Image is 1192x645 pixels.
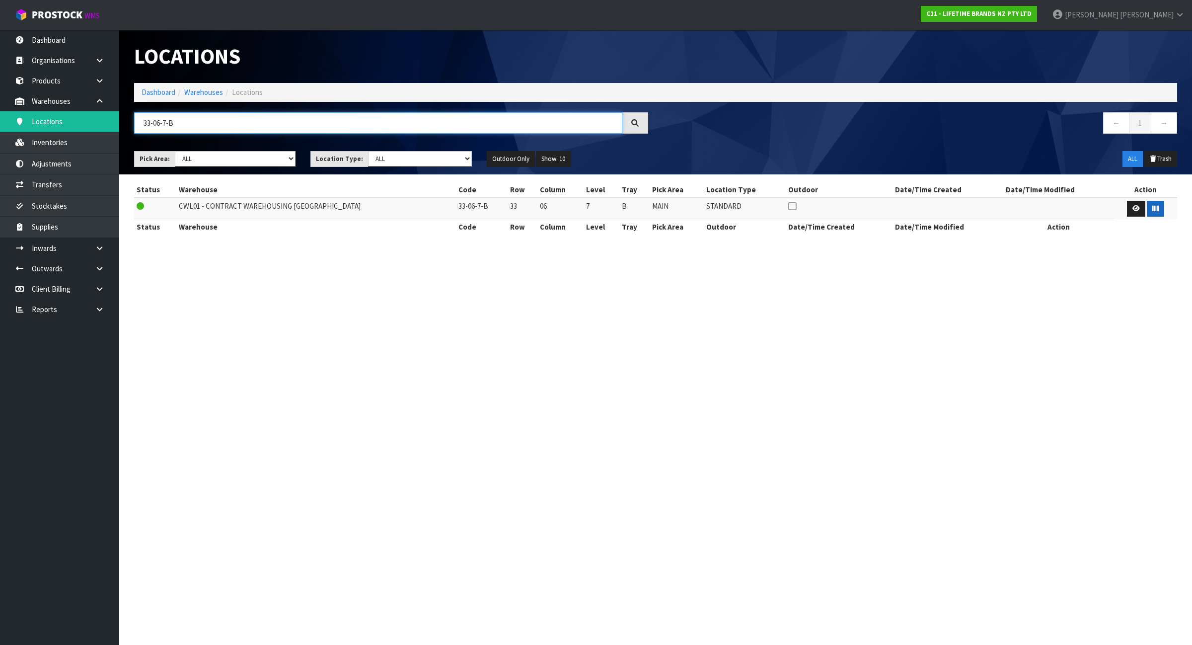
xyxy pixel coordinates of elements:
th: Tray [619,182,650,198]
th: Level [584,219,619,235]
input: Search locations [134,112,622,134]
th: Code [456,182,508,198]
small: WMS [84,11,100,20]
button: Trash [1144,151,1177,167]
span: Locations [232,87,263,97]
th: Warehouse [176,219,455,235]
td: STANDARD [704,198,786,219]
td: 06 [537,198,584,219]
td: 33-06-7-B [456,198,508,219]
th: Location Type [704,182,786,198]
strong: C11 - LIFETIME BRANDS NZ PTY LTD [926,9,1032,18]
a: Dashboard [142,87,175,97]
strong: Pick Area: [140,155,170,163]
span: [PERSON_NAME] [1120,10,1174,19]
span: [PERSON_NAME] [1065,10,1118,19]
a: Warehouses [184,87,223,97]
th: Outdoor [786,182,893,198]
th: Row [508,219,537,235]
th: Status [134,182,176,198]
td: MAIN [650,198,704,219]
th: Action [1114,182,1177,198]
h1: Locations [134,45,648,68]
a: → [1151,112,1177,134]
button: ALL [1122,151,1143,167]
th: Date/Time Modified [1003,182,1114,198]
td: B [619,198,650,219]
th: Tray [619,219,650,235]
th: Status [134,219,176,235]
button: Outdoor Only [487,151,535,167]
strong: Location Type: [316,155,363,163]
th: Warehouse [176,182,455,198]
img: cube-alt.png [15,8,27,21]
th: Outdoor [704,219,786,235]
span: ProStock [32,8,82,21]
th: Column [537,182,584,198]
a: 1 [1129,112,1151,134]
th: Column [537,219,584,235]
th: Pick Area [650,182,704,198]
th: Date/Time Created [786,219,893,235]
th: Pick Area [650,219,704,235]
button: Show: 10 [536,151,571,167]
th: Date/Time Created [893,182,1003,198]
th: Level [584,182,619,198]
nav: Page navigation [663,112,1177,137]
th: Action [1003,219,1114,235]
th: Date/Time Modified [893,219,1003,235]
td: CWL01 - CONTRACT WAREHOUSING [GEOGRAPHIC_DATA] [176,198,455,219]
a: ← [1103,112,1129,134]
a: C11 - LIFETIME BRANDS NZ PTY LTD [921,6,1037,22]
td: 7 [584,198,619,219]
th: Row [508,182,537,198]
th: Code [456,219,508,235]
td: 33 [508,198,537,219]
